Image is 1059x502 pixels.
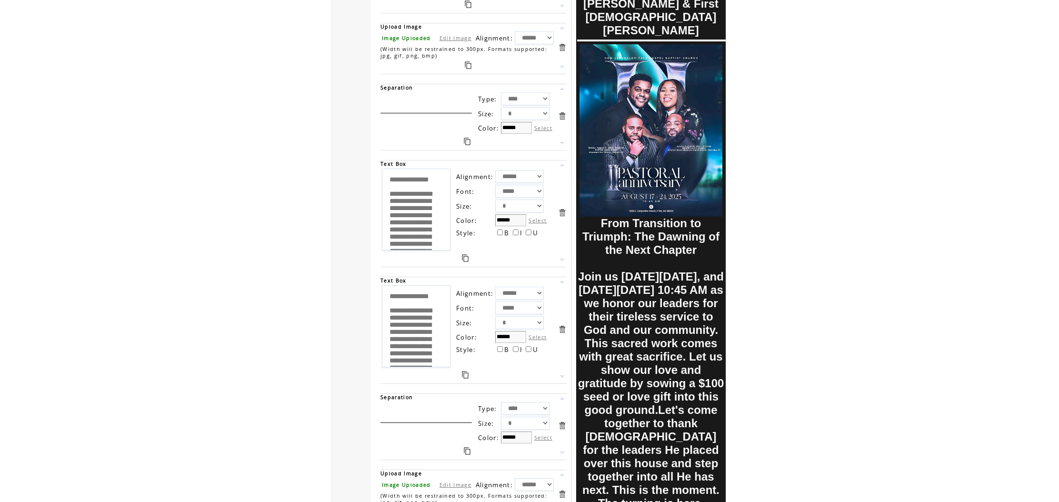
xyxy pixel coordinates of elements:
span: Upload Image [380,470,422,477]
a: Move this item up [558,394,567,403]
label: Select [529,333,547,341]
span: B [504,345,509,354]
span: B [504,229,509,237]
a: Edit Image [440,481,471,488]
span: Type: [478,404,497,413]
a: Duplicate this item [464,138,470,145]
span: Size: [478,110,494,118]
span: Text Box [380,277,407,284]
a: Move this item down [558,448,567,457]
a: Delete this item [558,111,567,120]
a: Delete this item [558,325,567,334]
span: Separation [380,394,413,401]
span: Text Box [380,161,407,167]
a: Move this item down [558,1,567,10]
span: (Width will be restrained to 300px. Formats supported: jpg, gif, png, bmp) [380,46,547,59]
a: Move this item down [558,62,567,71]
a: Move this item up [558,84,567,93]
span: I [520,345,522,354]
span: Separation [380,84,413,91]
a: Move this item up [558,23,567,32]
span: Style: [456,229,476,237]
a: Move this item down [558,139,567,148]
a: Delete this item [558,490,567,499]
span: Type: [478,95,497,103]
label: Select [529,217,547,224]
label: Select [534,124,552,131]
a: Move this item down [558,372,567,381]
a: Duplicate this item [465,61,471,69]
a: Duplicate this item [464,447,470,455]
span: Style: [456,345,476,354]
span: U [533,345,538,354]
a: Move this item up [558,277,567,286]
a: Move this item down [558,255,567,264]
a: Duplicate this item [465,0,471,8]
span: Size: [478,419,494,428]
span: U [533,229,538,237]
label: Select [534,434,552,441]
a: Move this item up [558,470,567,479]
span: Color: [456,333,477,341]
span: Font: [456,304,475,312]
span: Size: [456,202,472,211]
span: Color: [478,433,499,442]
span: Alignment: [456,172,493,181]
a: Delete this item [558,208,567,217]
span: Image Uploaded [382,482,431,488]
a: Duplicate this item [462,371,469,379]
span: Upload Image [380,23,422,30]
span: Color: [456,216,477,225]
a: Duplicate this item [462,254,469,262]
a: Delete this item [558,421,567,430]
span: Font: [456,187,475,196]
a: Edit Image [440,34,471,41]
span: Size: [456,319,472,327]
span: Color: [478,124,499,132]
img: images [579,44,722,217]
span: Alignment: [456,289,493,298]
span: Alignment: [476,481,513,489]
span: I [520,229,522,237]
a: Delete this item [558,43,567,52]
a: Move this item up [558,161,567,170]
span: Image Uploaded [382,35,431,41]
span: Alignment: [476,34,513,42]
